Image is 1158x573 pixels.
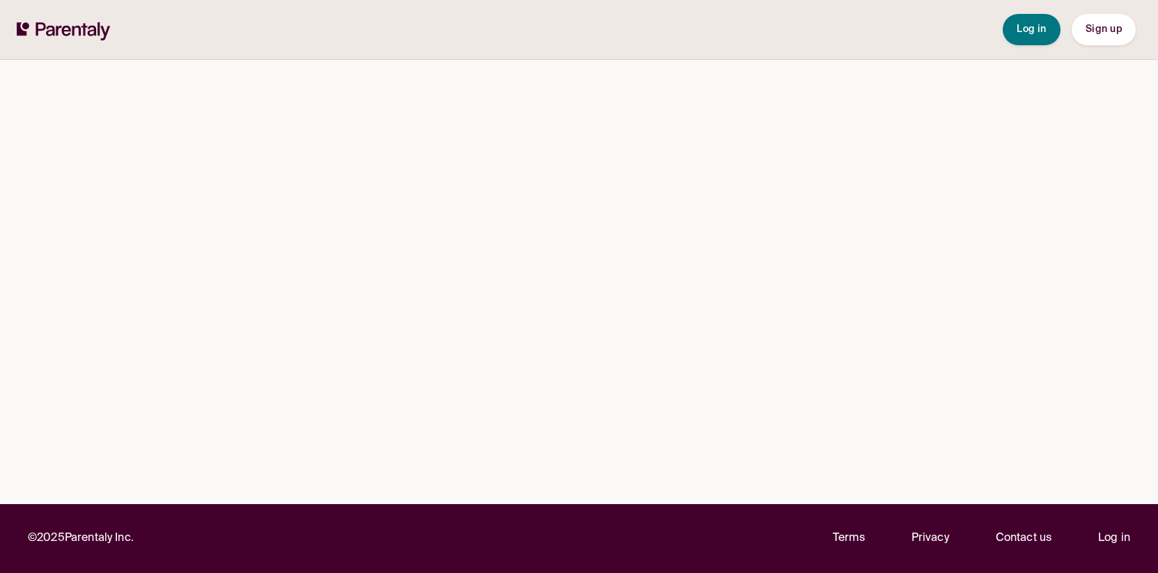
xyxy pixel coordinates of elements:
a: Log in [1098,529,1130,548]
p: Contact us [996,529,1052,548]
button: Sign up [1072,14,1136,45]
button: Log in [1003,14,1061,45]
a: Terms [833,529,865,548]
span: Log in [1017,24,1047,34]
span: Sign up [1086,24,1122,34]
p: © 2025 Parentaly Inc. [28,529,134,548]
a: Privacy [911,529,949,548]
